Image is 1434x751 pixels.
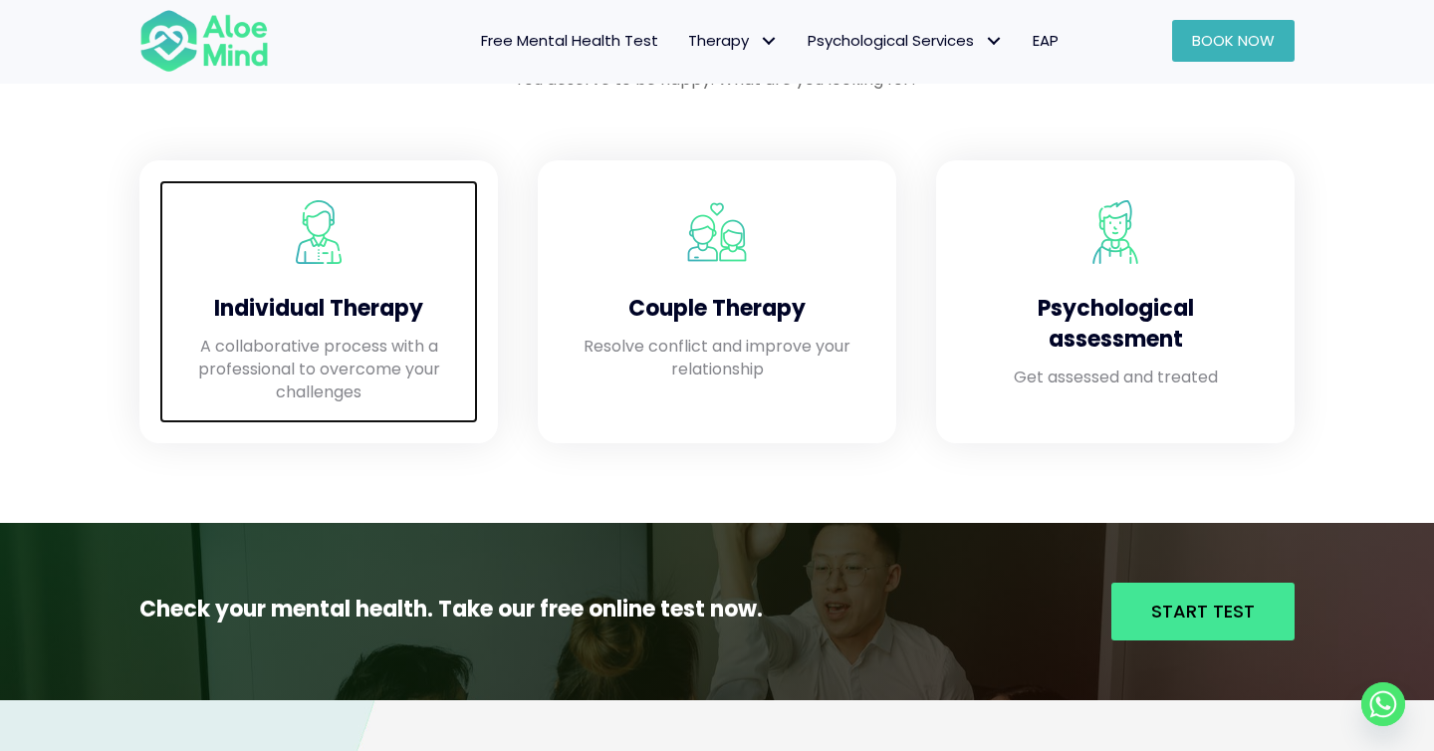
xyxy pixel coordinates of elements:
h4: Psychological assessment [976,294,1255,356]
span: Psychological Services: submenu [979,27,1008,56]
span: Therapy: submenu [754,27,783,56]
p: Get assessed and treated [976,366,1255,388]
a: Book Now [1172,20,1295,62]
a: Psychological ServicesPsychological Services: submenu [793,20,1018,62]
a: Aloe Mind Malaysia | Mental Healthcare Services in Malaysia and Singapore Individual Therapy A co... [159,180,478,423]
img: Aloe mind Logo [139,8,269,74]
img: Aloe Mind Malaysia | Mental Healthcare Services in Malaysia and Singapore [685,200,749,264]
span: Therapy [688,30,778,51]
p: Resolve conflict and improve your relationship [578,335,856,380]
span: Start Test [1151,599,1255,624]
h4: Individual Therapy [179,294,458,325]
a: EAP [1018,20,1074,62]
img: Aloe Mind Malaysia | Mental Healthcare Services in Malaysia and Singapore [1083,200,1147,264]
p: A collaborative process with a professional to overcome your challenges [179,335,458,404]
a: TherapyTherapy: submenu [673,20,793,62]
nav: Menu [295,20,1074,62]
span: Book Now [1192,30,1275,51]
p: Check your mental health. Take our free online test now. [139,594,848,626]
a: Aloe Mind Malaysia | Mental Healthcare Services in Malaysia and Singapore Couple Therapy Resolve ... [558,180,876,423]
a: Start Test [1111,583,1295,640]
img: Aloe Mind Malaysia | Mental Healthcare Services in Malaysia and Singapore [287,200,351,264]
a: Aloe Mind Malaysia | Mental Healthcare Services in Malaysia and Singapore Psychological assessmen... [956,180,1275,423]
a: Free Mental Health Test [466,20,673,62]
span: Psychological Services [808,30,1003,51]
span: Free Mental Health Test [481,30,658,51]
a: Whatsapp [1361,682,1405,726]
h4: Couple Therapy [578,294,856,325]
span: EAP [1033,30,1059,51]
